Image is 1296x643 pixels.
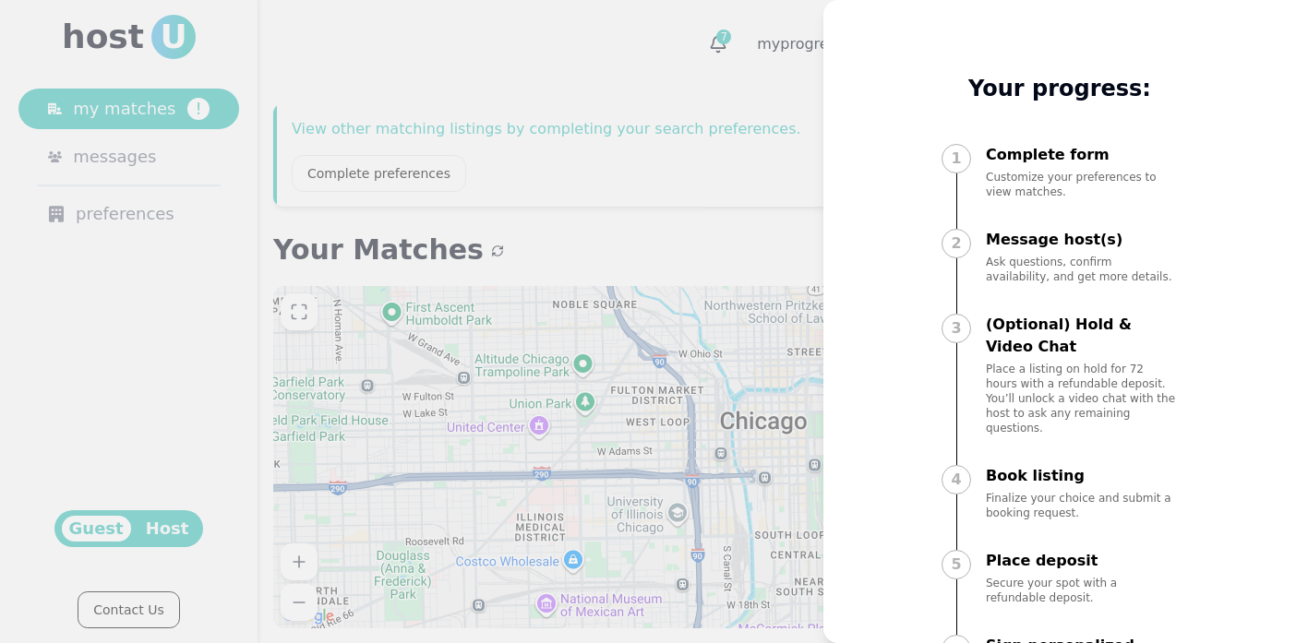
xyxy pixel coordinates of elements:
[942,314,971,343] div: 3
[986,144,1178,166] p: Complete form
[986,170,1178,199] p: Customize your preferences to view matches.
[986,314,1178,358] p: (Optional) Hold & Video Chat
[986,255,1178,284] p: Ask questions, confirm availability, and get more details.
[986,229,1178,251] p: Message host(s)
[942,550,971,579] div: 5
[986,550,1178,572] p: Place deposit
[942,465,971,494] div: 4
[942,74,1178,103] p: Your progress:
[942,144,971,173] div: 1
[986,491,1178,520] p: Finalize your choice and submit a booking request.
[942,229,971,258] div: 2
[986,362,1178,435] p: Place a listing on hold for 72 hours with a refundable deposit. You’ll unlock a video chat with t...
[986,576,1178,605] p: Secure your spot with a refundable deposit.
[986,465,1178,487] p: Book listing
